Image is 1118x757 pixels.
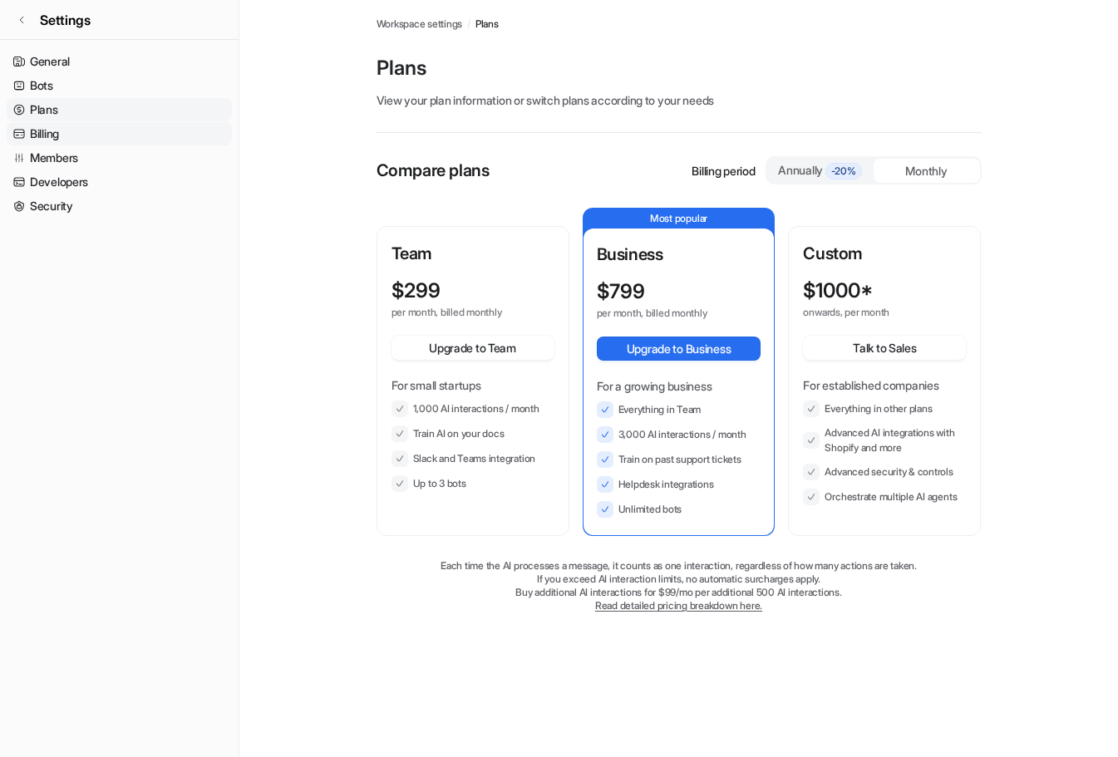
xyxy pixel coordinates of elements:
[595,599,762,612] a: Read detailed pricing breakdown here.
[803,425,966,455] li: Advanced AI integrations with Shopify and more
[392,401,554,417] li: 1,000 AI interactions / month
[597,451,761,468] li: Train on past support tickets
[7,74,232,97] a: Bots
[597,501,761,518] li: Unlimited bots
[803,376,966,394] p: For established companies
[803,241,966,266] p: Custom
[377,586,982,599] p: Buy additional AI interactions for $99/mo per additional 500 AI interactions.
[803,464,966,480] li: Advanced security & controls
[597,377,761,395] p: For a growing business
[803,279,873,302] p: $ 1000*
[7,146,232,170] a: Members
[803,306,936,319] p: onwards, per month
[467,17,470,32] span: /
[392,425,554,442] li: Train AI on your docs
[7,122,232,145] a: Billing
[597,280,645,303] p: $ 799
[377,573,982,586] p: If you exceed AI interaction limits, no automatic surcharges apply.
[803,336,966,360] button: Talk to Sales
[377,91,982,109] p: View your plan information or switch plans according to your needs
[597,242,761,267] p: Business
[597,476,761,493] li: Helpdesk integrations
[377,158,490,183] p: Compare plans
[392,450,554,467] li: Slack and Teams integration
[7,98,232,121] a: Plans
[392,279,441,302] p: $ 299
[392,475,554,492] li: Up to 3 bots
[392,306,525,319] p: per month, billed monthly
[597,401,761,418] li: Everything in Team
[825,163,862,179] span: -20%
[874,159,980,183] div: Monthly
[392,241,554,266] p: Team
[392,376,554,394] p: For small startups
[475,17,499,32] a: Plans
[597,337,761,361] button: Upgrade to Business
[803,401,966,417] li: Everything in other plans
[40,10,91,30] span: Settings
[584,209,775,229] p: Most popular
[597,426,761,443] li: 3,000 AI interactions / month
[7,194,232,218] a: Security
[803,489,966,505] li: Orchestrate multiple AI agents
[392,336,554,360] button: Upgrade to Team
[692,162,755,179] p: Billing period
[774,161,867,179] div: Annually
[377,55,982,81] p: Plans
[377,17,463,32] a: Workspace settings
[7,50,232,73] a: General
[597,307,731,320] p: per month, billed monthly
[377,559,982,573] p: Each time the AI processes a message, it counts as one interaction, regardless of how many action...
[7,170,232,194] a: Developers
